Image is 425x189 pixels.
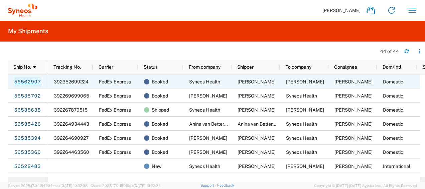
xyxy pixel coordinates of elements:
[380,48,399,54] div: 44 of 44
[189,79,220,84] span: Syneos Health
[238,79,276,84] span: Antoine Kouwonou
[286,79,324,84] span: Gabi Bünter
[14,161,41,172] a: 56522483
[152,145,168,159] span: Booked
[383,79,403,84] span: Domestic
[238,121,278,127] span: Anina van Betteray
[8,27,48,35] h2: My Shipments
[286,93,317,99] span: Syneos Health
[238,93,276,99] span: Deepak Indapure
[53,64,81,70] span: Tracking No.
[383,93,403,99] span: Domestic
[383,135,403,141] span: Domestic
[189,149,227,155] span: Nicole Schach-Feckler
[54,79,89,84] span: 392352699224
[189,164,220,169] span: Syneos Health
[286,135,317,141] span: Syneos Health
[286,164,324,169] span: Erika Scheidl
[383,64,401,70] span: Dom/Intl
[383,121,403,127] span: Domestic
[238,135,276,141] span: Alexandra Cremer
[99,135,131,141] span: FedEx Express
[144,64,158,70] span: Status
[54,107,88,113] span: 392267879515
[152,89,168,103] span: Booked
[14,175,41,186] a: 56522474
[189,121,229,127] span: Anina van Betteray
[99,93,131,99] span: FedEx Express
[334,107,373,113] span: Bahadin Khasawneh
[314,183,417,189] span: Copyright © [DATE]-[DATE] Agistix Inc., All Rights Reserved
[238,107,276,113] span: Antoine Kouwonou
[383,164,410,169] span: International
[13,64,31,70] span: Ship No.
[286,64,311,70] span: To company
[334,64,357,70] span: Consignee
[237,64,254,70] span: Shipper
[99,107,131,113] span: FedEx Express
[383,149,403,155] span: Domestic
[334,121,373,127] span: Antoine Kouwonou
[322,7,361,13] span: [PERSON_NAME]
[134,184,161,188] span: [DATE] 10:23:34
[54,149,89,155] span: 392264463560
[14,119,41,130] a: 56535426
[152,117,168,131] span: Booked
[189,107,220,113] span: Syneos Health
[334,135,373,141] span: Antoine Kouwonou
[334,164,373,169] span: Erika Scheidl
[189,64,221,70] span: From company
[91,184,161,188] span: Client: 2025.17.0-159f9de
[8,184,88,188] span: Server: 2025.17.0-1194904eeae
[334,149,373,155] span: Antoine Kouwonou
[14,147,41,158] a: 56535360
[334,79,373,84] span: Gabi Bünter
[99,149,131,155] span: FedEx Express
[152,173,172,187] span: Canceled
[286,149,317,155] span: Syneos Health
[54,121,89,127] span: 392264934443
[152,75,168,89] span: Booked
[238,149,276,155] span: Nicole Schach-Feckler
[60,184,88,188] span: [DATE] 10:32:38
[14,77,41,87] a: 56562997
[152,159,162,173] span: New
[189,93,227,99] span: Deepak Indapure
[99,121,131,127] span: FedEx Express
[152,103,169,117] span: Shipped
[99,64,113,70] span: Carrier
[54,93,89,99] span: 392269699065
[189,135,227,141] span: Alexandra Cremer
[200,183,217,187] a: Support
[286,121,317,127] span: Syneos Health
[14,91,41,102] a: 56535702
[14,105,41,116] a: 56535638
[14,133,41,144] a: 56535394
[334,93,373,99] span: Antoine Kouwonou
[99,79,131,84] span: FedEx Express
[383,107,403,113] span: Domestic
[54,135,89,141] span: 392264690927
[286,107,324,113] span: Bahadin Khasawneh
[152,131,168,145] span: Booked
[217,183,234,187] a: Feedback
[238,164,276,169] span: Antoine Kouwonou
